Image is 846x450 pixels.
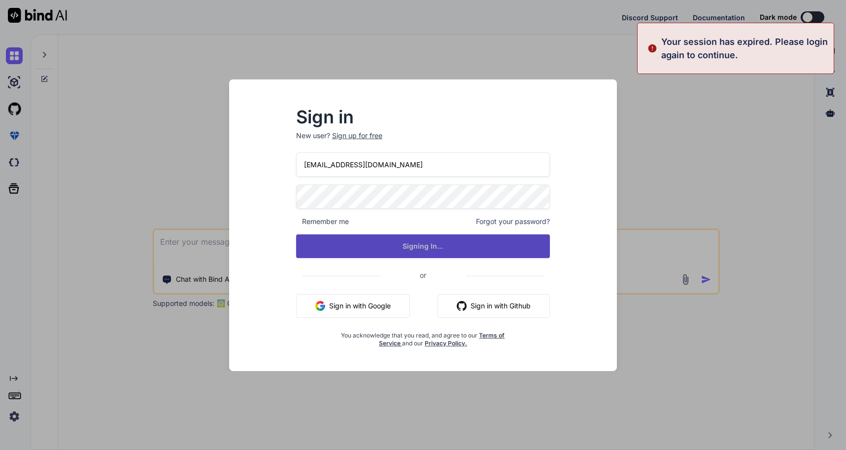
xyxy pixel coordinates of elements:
img: google [315,301,325,311]
div: Sign up for free [332,131,382,141]
button: Signing In... [296,234,550,258]
a: Terms of Service [379,332,505,347]
button: Sign in with Google [296,294,410,318]
span: Remember me [296,217,349,226]
h2: Sign in [296,109,550,125]
button: Sign in with Github [438,294,550,318]
p: New user? [296,131,550,152]
input: Login or Email [296,152,550,177]
span: Forgot your password? [476,217,550,226]
img: github [457,301,467,311]
p: Your session has expired. Please login again to continue. [661,35,828,62]
img: alert [647,35,657,62]
span: or [380,263,466,287]
a: Privacy Policy. [425,339,467,347]
div: You acknowledge that you read, and agree to our and our [338,326,508,347]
